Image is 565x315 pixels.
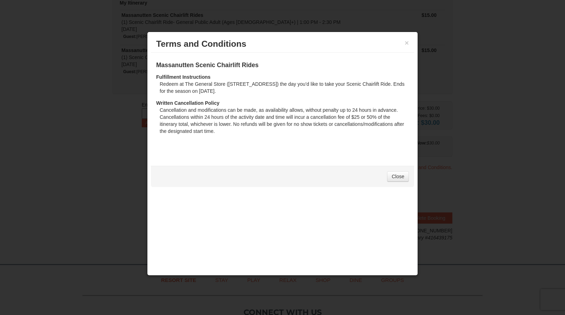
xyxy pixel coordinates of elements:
[156,62,409,69] h4: Massanutten Scenic Chairlift Rides
[156,99,409,107] dt: Written Cancellation Policy
[160,81,409,99] dd: Redeem at The General Store ([STREET_ADDRESS]) the day you’d like to take your Scenic Chairlift R...
[156,73,409,81] dt: Fulfillment Instructions
[387,171,409,182] a: Close
[160,107,409,140] dd: Cancellation and modifications can be made, as availability allows, without penalty up to 24 hour...
[156,39,409,49] h3: Terms and Conditions
[405,39,409,46] button: ×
